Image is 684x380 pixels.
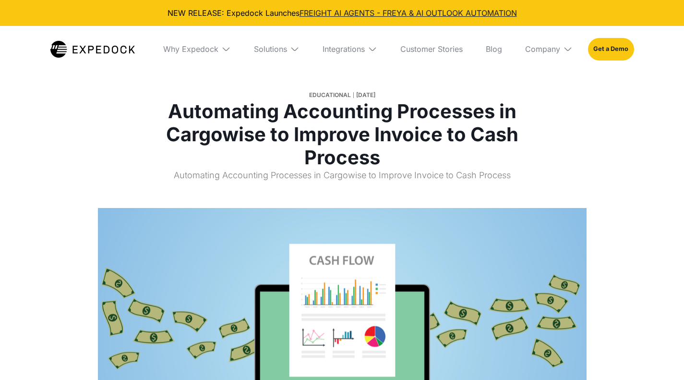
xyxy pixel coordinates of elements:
[525,44,560,54] div: Company
[8,8,676,18] div: NEW RELEASE: Expedock Launches
[309,90,351,100] div: Educational
[300,8,517,18] a: FREIGHT AI AGENTS - FREYA & AI OUTLOOK AUTOMATION
[517,26,580,72] div: Company
[164,169,520,189] p: Automating Accounting Processes in Cargowise to Improve Invoice to Cash Process
[164,100,520,169] h1: Automating Accounting Processes in Cargowise to Improve Invoice to Cash Process
[254,44,287,54] div: Solutions
[246,26,307,72] div: Solutions
[156,26,239,72] div: Why Expedock
[163,44,218,54] div: Why Expedock
[356,90,375,100] div: [DATE]
[315,26,385,72] div: Integrations
[393,26,470,72] a: Customer Stories
[323,44,365,54] div: Integrations
[478,26,510,72] a: Blog
[588,38,634,60] a: Get a Demo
